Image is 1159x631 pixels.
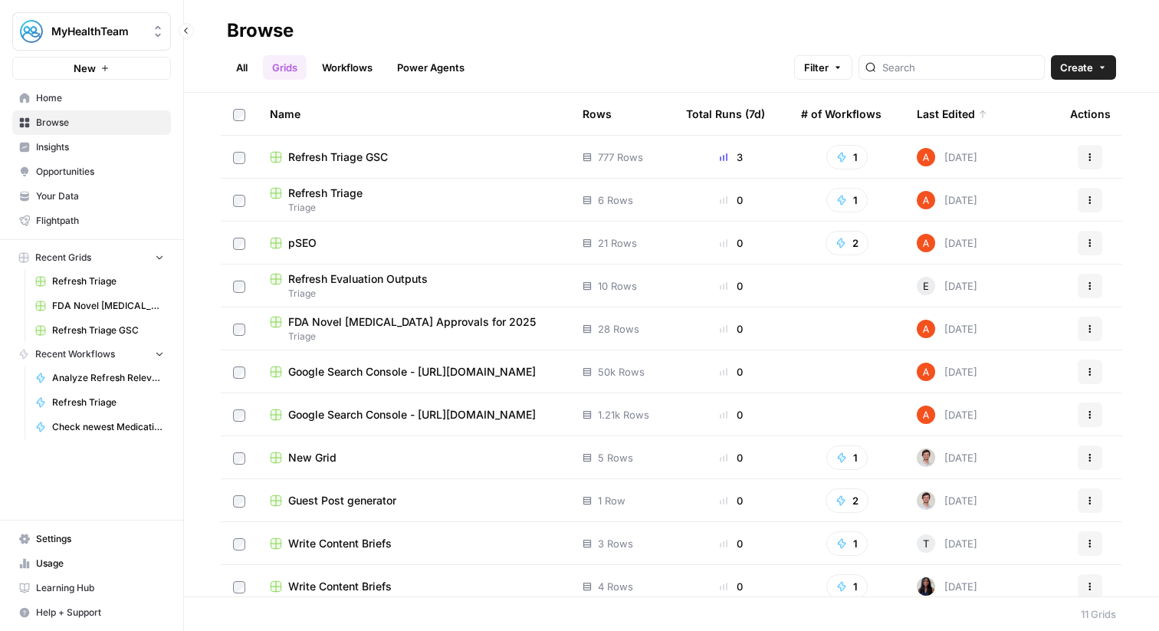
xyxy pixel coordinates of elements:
a: FDA Novel [MEDICAL_DATA] Approvals for 2025Triage [270,314,558,343]
a: Opportunities [12,159,171,184]
span: 4 Rows [598,579,633,594]
span: E [923,278,929,294]
span: Learning Hub [36,581,164,595]
a: Settings [12,527,171,551]
button: 2 [826,488,868,513]
a: Refresh TriageTriage [270,186,558,215]
img: cje7zb9ux0f2nqyv5qqgv3u0jxek [917,148,935,166]
span: 1 Row [598,493,625,508]
div: [DATE] [917,234,977,252]
a: Write Content Briefs [270,536,558,551]
div: 0 [686,536,776,551]
a: Check newest Medications [28,415,171,439]
a: Refresh Evaluation OutputsTriage [270,271,558,301]
span: FDA Novel [MEDICAL_DATA] Approvals for 2025 [52,299,164,313]
div: [DATE] [917,577,977,596]
input: Search [882,60,1038,75]
a: Google Search Console - [URL][DOMAIN_NAME] [270,407,558,422]
span: Check newest Medications [52,420,164,434]
span: 6 Rows [598,192,633,208]
button: Help + Support [12,600,171,625]
a: New Grid [270,450,558,465]
button: 1 [826,574,868,599]
span: pSEO [288,235,317,251]
span: Refresh Triage [52,274,164,288]
span: 3 Rows [598,536,633,551]
img: cje7zb9ux0f2nqyv5qqgv3u0jxek [917,363,935,381]
span: Google Search Console - [URL][DOMAIN_NAME] [288,364,536,380]
div: Name [270,93,558,135]
span: 21 Rows [598,235,637,251]
a: Guest Post generator [270,493,558,508]
span: Filter [804,60,829,75]
span: Help + Support [36,606,164,619]
div: [DATE] [917,277,977,295]
span: Recent Workflows [35,347,115,361]
span: 777 Rows [598,150,643,165]
a: Analyze Refresh Relevancy [28,366,171,390]
span: Google Search Console - [URL][DOMAIN_NAME] [288,407,536,422]
div: 0 [686,235,776,251]
div: [DATE] [917,320,977,338]
span: Refresh Triage GSC [52,324,164,337]
div: [DATE] [917,449,977,467]
button: Recent Grids [12,246,171,269]
span: Analyze Refresh Relevancy [52,371,164,385]
div: [DATE] [917,148,977,166]
div: 0 [686,579,776,594]
div: 0 [686,278,776,294]
a: Google Search Console - [URL][DOMAIN_NAME] [270,364,558,380]
a: Insights [12,135,171,159]
a: Refresh Triage [28,390,171,415]
span: Opportunities [36,165,164,179]
div: 3 [686,150,776,165]
button: 1 [826,445,868,470]
div: # of Workflows [801,93,882,135]
button: 2 [826,231,868,255]
img: tdmuw9wfe40fkwq84phcceuazoww [917,491,935,510]
span: New [74,61,96,76]
div: Actions [1070,93,1111,135]
span: Home [36,91,164,105]
a: Refresh Triage GSC [270,150,558,165]
button: Filter [794,55,852,80]
span: 5 Rows [598,450,633,465]
span: MyHealthTeam [51,24,144,39]
span: Create [1060,60,1093,75]
div: 0 [686,493,776,508]
a: Learning Hub [12,576,171,600]
span: Usage [36,557,164,570]
a: Grids [263,55,307,80]
div: 0 [686,364,776,380]
img: MyHealthTeam Logo [18,18,45,45]
img: cje7zb9ux0f2nqyv5qqgv3u0jxek [917,406,935,424]
div: 11 Grids [1081,606,1116,622]
img: cje7zb9ux0f2nqyv5qqgv3u0jxek [917,320,935,338]
a: Power Agents [388,55,474,80]
span: Write Content Briefs [288,536,392,551]
a: Refresh Triage GSC [28,318,171,343]
a: Home [12,86,171,110]
a: Flightpath [12,209,171,233]
button: 1 [826,145,868,169]
div: 0 [686,450,776,465]
div: [DATE] [917,406,977,424]
span: 50k Rows [598,364,645,380]
a: pSEO [270,235,558,251]
span: Settings [36,532,164,546]
span: Flightpath [36,214,164,228]
div: Browse [227,18,294,43]
a: Refresh Triage [28,269,171,294]
span: 28 Rows [598,321,639,337]
div: 0 [686,407,776,422]
span: New Grid [288,450,337,465]
a: Workflows [313,55,382,80]
span: Refresh Triage GSC [288,150,388,165]
span: 10 Rows [598,278,637,294]
img: cje7zb9ux0f2nqyv5qqgv3u0jxek [917,234,935,252]
div: [DATE] [917,491,977,510]
span: Triage [270,287,558,301]
span: Your Data [36,189,164,203]
span: Refresh Evaluation Outputs [288,271,428,287]
span: Refresh Triage [52,396,164,409]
